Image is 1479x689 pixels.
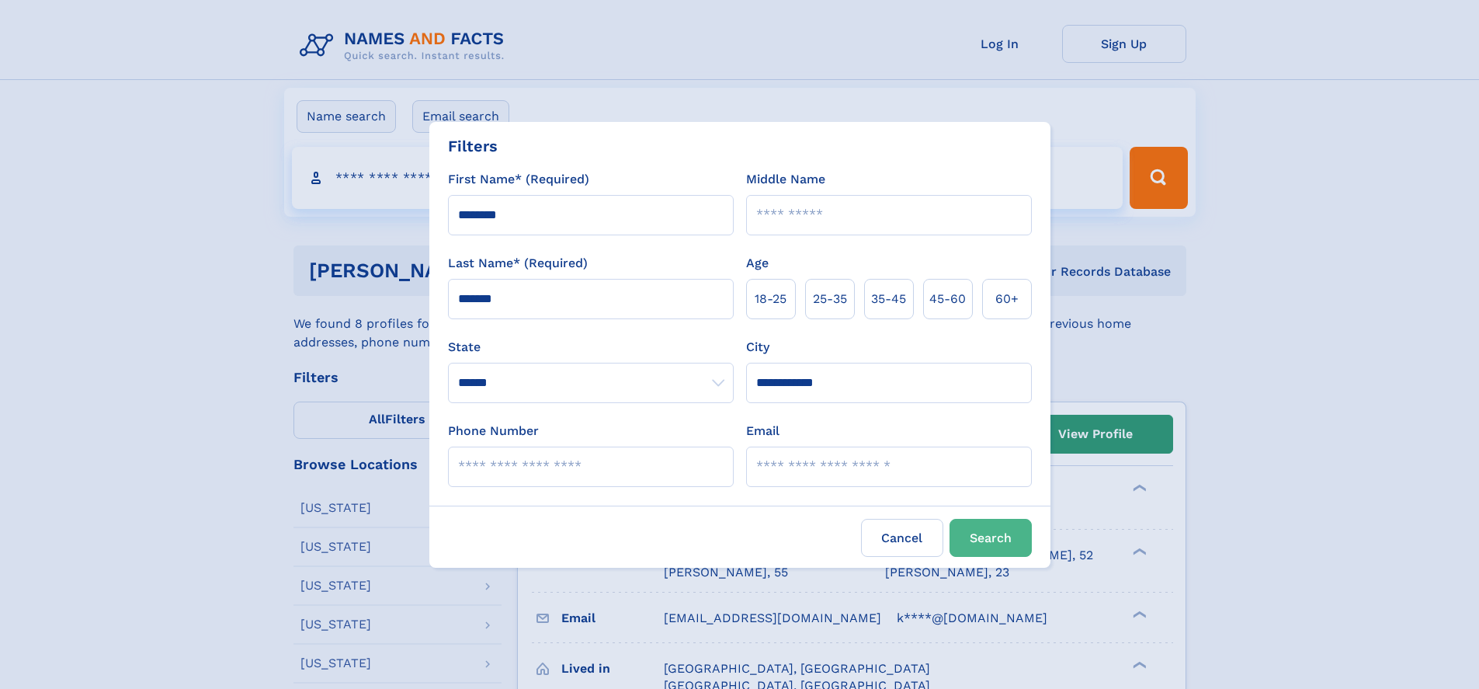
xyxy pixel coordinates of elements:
span: 25‑35 [813,290,847,308]
label: Middle Name [746,170,825,189]
label: Age [746,254,769,273]
label: Last Name* (Required) [448,254,588,273]
label: State [448,338,734,357]
span: 35‑45 [871,290,906,308]
div: Filters [448,134,498,158]
label: Cancel [861,519,943,557]
label: Email [746,422,779,440]
label: First Name* (Required) [448,170,589,189]
button: Search [950,519,1032,557]
span: 45‑60 [929,290,966,308]
label: Phone Number [448,422,539,440]
span: 18‑25 [755,290,786,308]
label: City [746,338,769,357]
span: 60+ [995,290,1019,308]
